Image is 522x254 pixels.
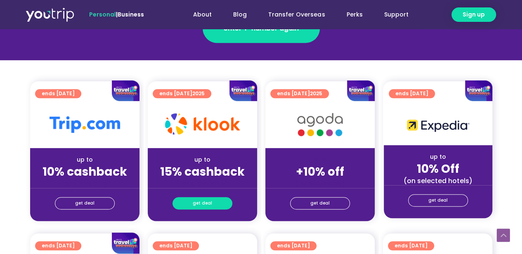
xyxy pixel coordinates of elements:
span: get deal [428,195,448,206]
a: ends [DATE] [153,241,199,250]
nav: Menu [166,7,419,22]
a: get deal [55,197,115,209]
strong: 10% Off [417,161,459,177]
span: ends [DATE] [394,241,428,250]
strong: +10% off [296,164,344,180]
a: Business [118,10,144,19]
strong: 10% cashback [43,164,127,180]
div: (for stays only) [154,179,250,188]
a: get deal [172,197,232,209]
span: Personal [89,10,116,19]
div: (for stays only) [272,179,368,188]
div: up to [37,155,133,164]
span: up to [312,155,328,164]
a: Support [373,7,419,22]
a: About [182,7,222,22]
a: ends [DATE] [270,241,317,250]
a: get deal [408,194,468,207]
a: Perks [335,7,373,22]
span: get deal [75,198,94,209]
a: Transfer Overseas [257,7,335,22]
div: (for stays only) [37,179,133,188]
div: up to [390,153,486,161]
div: up to [154,155,250,164]
a: Blog [222,7,257,22]
a: Sign up [451,7,496,22]
strong: 15% cashback [160,164,245,180]
a: get deal [290,197,350,209]
span: ends [DATE] [277,241,310,250]
a: ends [DATE] [388,241,434,250]
div: (on selected hotels) [390,176,486,185]
span: get deal [193,198,212,209]
span: ends [DATE] [159,241,192,250]
span: get deal [310,198,330,209]
span: Sign up [463,10,485,19]
span: | [89,10,144,19]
